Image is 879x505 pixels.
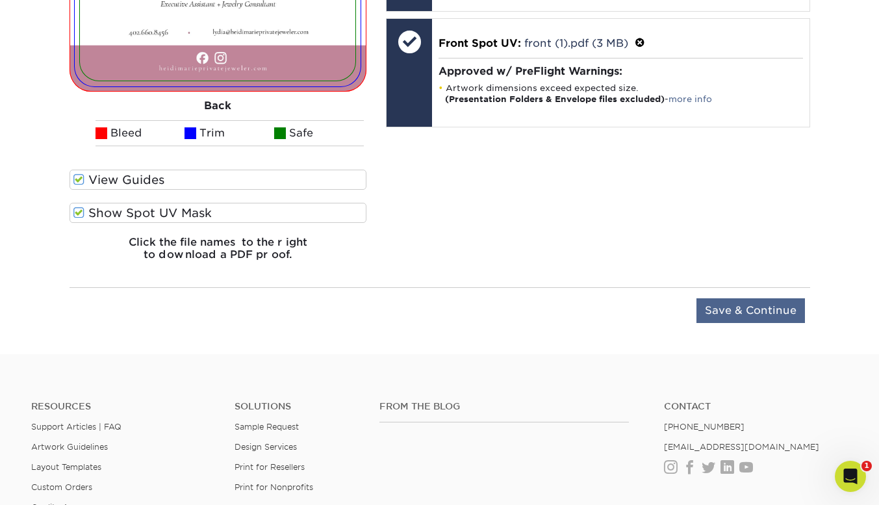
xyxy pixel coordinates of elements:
[669,94,712,104] a: more info
[524,37,628,49] a: front (1).pdf (3 MB)
[439,83,803,105] li: Artwork dimensions exceed expected size. -
[235,422,299,432] a: Sample Request
[70,236,367,271] h6: Click the file names to the right to download a PDF proof.
[185,120,274,146] li: Trim
[379,401,629,412] h4: From the Blog
[664,442,819,452] a: [EMAIL_ADDRESS][DOMAIN_NAME]
[70,170,367,190] label: View Guides
[274,120,364,146] li: Safe
[70,92,367,120] div: Back
[31,401,215,412] h4: Resources
[835,461,866,492] iframe: Intercom live chat
[96,120,185,146] li: Bleed
[31,422,121,432] a: Support Articles | FAQ
[70,203,367,223] label: Show Spot UV Mask
[696,298,805,323] input: Save & Continue
[439,65,803,77] h4: Approved w/ PreFlight Warnings:
[664,422,745,432] a: [PHONE_NUMBER]
[235,442,297,452] a: Design Services
[235,482,313,492] a: Print for Nonprofits
[439,37,521,49] span: Front Spot UV:
[664,401,848,412] a: Contact
[861,461,872,471] span: 1
[235,401,360,412] h4: Solutions
[235,462,305,472] a: Print for Resellers
[445,94,665,104] strong: (Presentation Folders & Envelope files excluded)
[31,442,108,452] a: Artwork Guidelines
